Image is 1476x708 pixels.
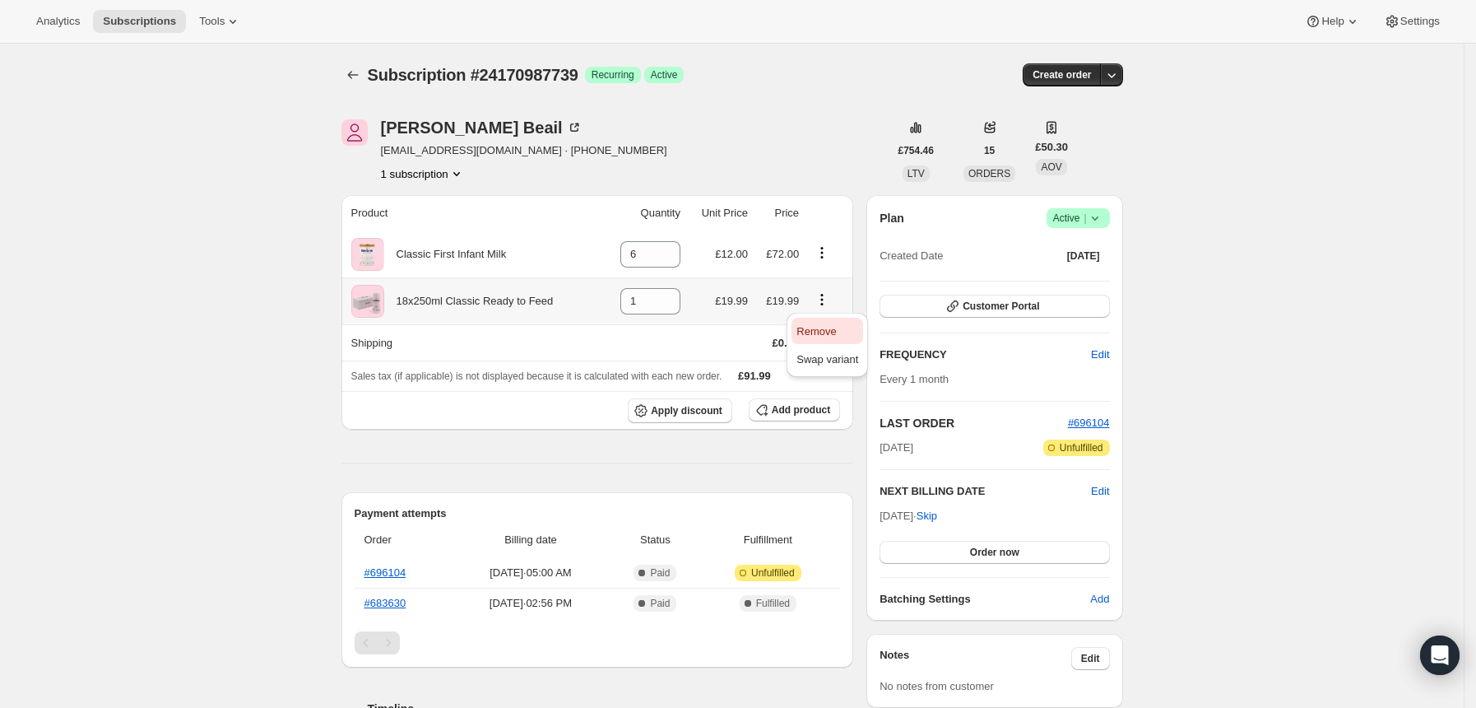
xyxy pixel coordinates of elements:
[1033,68,1091,82] span: Create order
[968,168,1010,179] span: ORDERS
[381,119,583,136] div: [PERSON_NAME] Beail
[1420,636,1460,675] div: Open Intercom Messenger
[1071,647,1110,670] button: Edit
[880,510,937,522] span: [DATE] ·
[751,566,795,580] span: Unfulfilled
[601,195,685,231] th: Quantity
[1041,161,1061,173] span: AOV
[36,15,80,28] span: Analytics
[1321,15,1344,28] span: Help
[1091,347,1109,363] span: Edit
[880,295,1109,318] button: Customer Portal
[651,68,678,82] span: Active
[384,246,507,263] div: Classic First Infant Milk
[880,591,1090,608] h6: Batching Settings
[650,597,670,610] span: Paid
[791,346,863,372] button: Swap variant
[351,238,384,271] img: product img
[1084,212,1086,225] span: |
[1067,249,1100,263] span: [DATE]
[917,508,937,524] span: Skip
[705,532,830,548] span: Fulfillment
[1080,586,1119,613] button: Add
[796,325,836,338] span: Remove
[809,291,835,309] button: Product actions
[1035,139,1068,156] span: £50.30
[1090,591,1109,608] span: Add
[907,168,925,179] span: LTV
[791,318,863,344] button: Remove
[974,139,1005,162] button: 15
[1374,10,1450,33] button: Settings
[592,68,634,82] span: Recurring
[1057,245,1110,268] button: [DATE]
[889,139,944,162] button: £754.46
[1081,652,1100,665] span: Edit
[766,248,799,260] span: £72.00
[880,483,1091,500] h2: NEXT BILLING DATE
[715,248,748,260] span: £12.00
[615,532,695,548] span: Status
[715,295,748,307] span: £19.99
[341,63,364,86] button: Subscriptions
[456,595,605,612] span: [DATE] · 02:56 PM
[355,522,452,558] th: Order
[796,353,858,366] span: Swap variant
[26,10,90,33] button: Analytics
[984,144,995,157] span: 15
[907,503,947,529] button: Skip
[749,398,840,422] button: Add product
[1068,417,1110,429] a: #696104
[1081,342,1119,368] button: Edit
[880,440,913,456] span: [DATE]
[753,195,804,231] th: Price
[368,66,578,84] span: Subscription #24170987739
[880,248,943,264] span: Created Date
[970,546,1019,559] span: Order now
[650,566,670,580] span: Paid
[880,210,904,226] h2: Plan
[355,505,841,522] h2: Payment attempts
[772,403,830,417] span: Add product
[880,415,1068,431] h2: LAST ORDER
[809,244,835,262] button: Product actions
[963,300,1039,313] span: Customer Portal
[1068,415,1110,431] button: #696104
[364,597,406,609] a: #683630
[880,680,994,692] span: No notes from customer
[381,165,465,182] button: Product actions
[773,337,800,349] span: £0.00
[456,565,605,581] span: [DATE] · 05:00 AM
[93,10,186,33] button: Subscriptions
[880,373,949,385] span: Every 1 month
[738,370,771,382] span: £91.99
[103,15,176,28] span: Subscriptions
[364,566,406,579] a: #696104
[355,631,841,654] nav: Pagination
[381,142,667,159] span: [EMAIL_ADDRESS][DOMAIN_NAME] · [PHONE_NUMBER]
[880,541,1109,564] button: Order now
[880,647,1071,670] h3: Notes
[199,15,225,28] span: Tools
[766,295,799,307] span: £19.99
[351,285,384,318] img: product img
[341,195,602,231] th: Product
[1053,210,1103,226] span: Active
[1400,15,1440,28] span: Settings
[880,347,1091,363] h2: FREQUENCY
[384,293,554,310] div: 18x250ml Classic Ready to Feed
[189,10,251,33] button: Tools
[651,404,722,417] span: Apply discount
[341,119,368,146] span: Emma Beail
[628,398,732,423] button: Apply discount
[1091,483,1109,500] button: Edit
[351,370,722,382] span: Sales tax (if applicable) is not displayed because it is calculated with each new order.
[1060,441,1103,454] span: Unfulfilled
[1295,10,1370,33] button: Help
[685,195,753,231] th: Unit Price
[341,324,602,361] th: Shipping
[756,597,790,610] span: Fulfilled
[456,532,605,548] span: Billing date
